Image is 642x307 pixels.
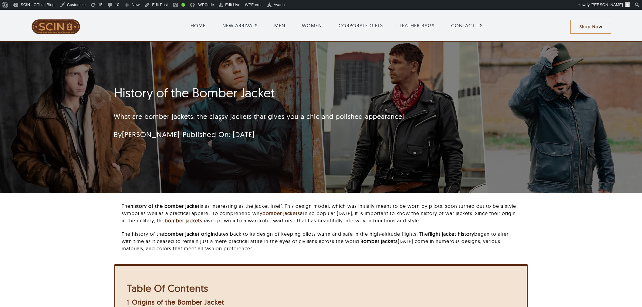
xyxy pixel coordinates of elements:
[103,16,570,35] nav: Main Menu
[127,298,129,306] span: 1
[122,230,520,252] p: The history of the dates back to its design of keeping pilots warm and safe in the high-altitude ...
[302,22,322,29] a: WOMEN
[165,218,202,224] a: bomber jackets
[132,298,224,306] span: Origins of the Bomber Jacket
[579,24,602,29] span: Shop Now
[114,130,180,139] span: By
[122,202,520,224] p: The is as interesting as the jacket itself. This design model, which was initially meant to be wo...
[590,2,623,7] span: [PERSON_NAME]
[122,130,180,139] a: [PERSON_NAME]
[451,22,483,29] a: CONTACT US
[127,282,208,294] b: Table Of Contents
[191,22,206,29] a: HOME
[339,22,383,29] a: CORPORATE GIFTS
[164,231,215,237] strong: bomber jacket origin
[183,130,255,139] span: Published On: [DATE]
[222,22,258,29] a: NEW ARRIVALS
[400,22,434,29] a: LEATHER BAGS
[127,298,224,306] a: 1 Origins of the Bomber Jacket
[262,210,300,216] a: bomber jackets
[114,112,456,122] p: What are bomber jackets: the classy jackets that gives you a chic and polished appearance!
[181,3,185,7] div: Good
[274,22,285,29] a: MEN
[114,85,456,100] h1: History of the Bomber Jacket
[130,203,200,209] strong: history of the bomber jacket
[570,20,611,34] a: Shop Now
[360,238,398,244] strong: Bomber jackets
[428,231,474,237] strong: flight jacket history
